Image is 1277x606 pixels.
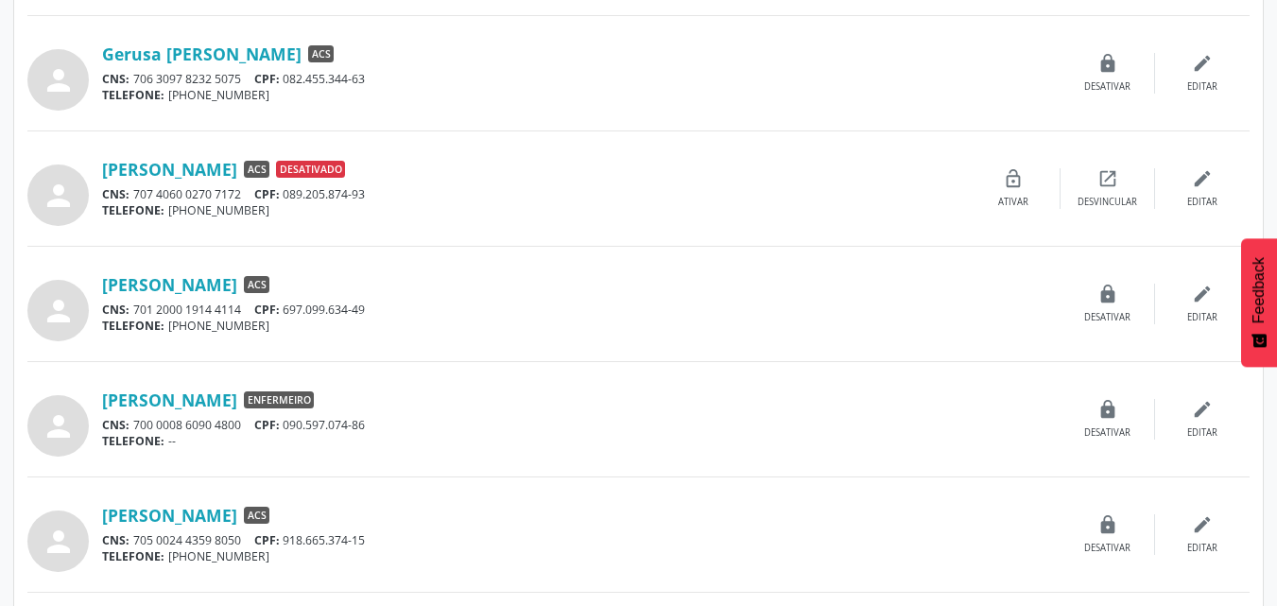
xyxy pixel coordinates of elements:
[1097,53,1118,74] i: lock
[102,87,164,103] span: TELEFONE:
[102,433,164,449] span: TELEFONE:
[254,186,280,202] span: CPF:
[254,532,280,548] span: CPF:
[102,532,1061,548] div: 705 0024 4359 8050 918.665.374-15
[102,71,1061,87] div: 706 3097 8232 5075 082.455.344-63
[1097,514,1118,535] i: lock
[102,417,1061,433] div: 700 0008 6090 4800 090.597.074-86
[102,417,129,433] span: CNS:
[254,417,280,433] span: CPF:
[244,391,314,408] span: Enfermeiro
[102,548,1061,564] div: [PHONE_NUMBER]
[1187,426,1217,440] div: Editar
[1003,168,1024,189] i: lock_open
[244,276,269,293] span: ACS
[102,186,129,202] span: CNS:
[102,159,237,180] a: [PERSON_NAME]
[1097,399,1118,420] i: lock
[276,161,345,178] span: Desativado
[308,45,334,62] span: ACS
[254,302,280,318] span: CPF:
[998,196,1028,209] div: Ativar
[1192,399,1213,420] i: edit
[102,433,1061,449] div: --
[1187,542,1217,555] div: Editar
[254,71,280,87] span: CPF:
[1078,196,1137,209] div: Desvincular
[1192,168,1213,189] i: edit
[1084,80,1130,94] div: Desativar
[1084,426,1130,440] div: Desativar
[1084,542,1130,555] div: Desativar
[1187,80,1217,94] div: Editar
[1097,284,1118,304] i: lock
[102,532,129,548] span: CNS:
[1192,53,1213,74] i: edit
[42,294,76,328] i: person
[1084,311,1130,324] div: Desativar
[102,318,164,334] span: TELEFONE:
[42,179,76,213] i: person
[244,161,269,178] span: ACS
[1192,514,1213,535] i: edit
[102,87,1061,103] div: [PHONE_NUMBER]
[1241,238,1277,367] button: Feedback - Mostrar pesquisa
[1187,311,1217,324] div: Editar
[102,71,129,87] span: CNS:
[102,390,237,410] a: [PERSON_NAME]
[102,548,164,564] span: TELEFONE:
[102,186,966,202] div: 707 4060 0270 7172 089.205.874-93
[1097,168,1118,189] i: open_in_new
[102,202,164,218] span: TELEFONE:
[102,505,237,526] a: [PERSON_NAME]
[102,302,1061,318] div: 701 2000 1914 4114 697.099.634-49
[42,63,76,97] i: person
[244,507,269,524] span: ACS
[1251,257,1268,323] span: Feedback
[1192,284,1213,304] i: edit
[102,202,966,218] div: [PHONE_NUMBER]
[102,318,1061,334] div: [PHONE_NUMBER]
[102,302,129,318] span: CNS:
[1187,196,1217,209] div: Editar
[102,274,237,295] a: [PERSON_NAME]
[42,409,76,443] i: person
[102,43,302,64] a: Gerusa [PERSON_NAME]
